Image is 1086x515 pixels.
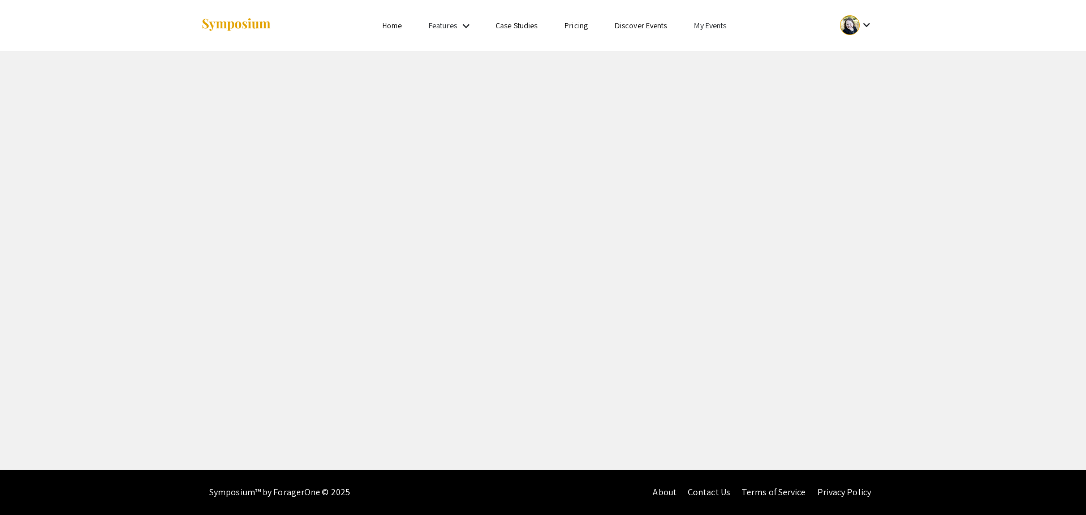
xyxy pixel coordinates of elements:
a: Features [429,20,457,31]
a: Pricing [564,20,588,31]
a: About [653,486,676,498]
mat-icon: Expand account dropdown [860,18,873,32]
a: Discover Events [615,20,667,31]
a: Terms of Service [742,486,806,498]
a: Case Studies [495,20,537,31]
img: Symposium by ForagerOne [201,18,271,33]
a: Privacy Policy [817,486,871,498]
a: Home [382,20,402,31]
div: Symposium™ by ForagerOne © 2025 [209,470,350,515]
a: Contact Us [688,486,730,498]
mat-icon: Expand Features list [459,19,473,33]
button: Expand account dropdown [828,12,885,38]
a: My Events [694,20,726,31]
